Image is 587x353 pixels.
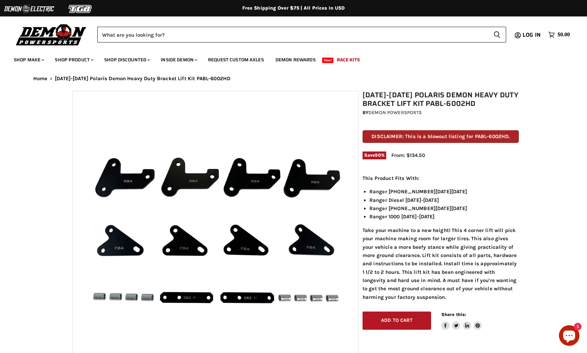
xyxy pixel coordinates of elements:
[9,53,48,67] a: Shop Make
[20,76,568,82] nav: Breadcrumbs
[391,152,425,158] span: From: $134.50
[369,204,519,212] li: Ranger [PHONE_NUMBER][DATE][DATE]
[363,312,431,330] button: Add to cart
[369,196,519,204] li: Ranger Diesel [DATE]-[DATE]
[14,22,89,47] img: Demon Powersports
[55,76,230,82] span: [DATE]-[DATE] Polaris Demon Heavy Duty Bracket Lift Kit PABL-6002HD
[97,27,488,42] input: Search
[97,27,506,42] form: Product
[441,312,482,330] aside: Share this:
[441,312,466,317] span: Share this:
[156,53,201,67] a: Inside Demon
[3,2,55,15] img: Demon Electric Logo 2
[519,32,545,38] a: Log in
[99,53,154,67] a: Shop Discounted
[55,2,106,15] img: TGB Logo 2
[33,76,48,82] a: Home
[270,53,321,67] a: Demon Rewards
[369,212,519,221] li: Ranger 1000 [DATE]-[DATE]
[363,174,519,301] div: Take your machine to a new height! This 4 corner lift will pick your machine making room for larg...
[9,50,568,67] ul: Main menu
[50,53,98,67] a: Shop Product
[488,27,506,42] button: Search
[363,91,519,108] h1: [DATE]-[DATE] Polaris Demon Heavy Duty Bracket Lift Kit PABL-6002HD
[557,325,582,348] inbox-online-store-chat: Shopify online store chat
[363,109,519,117] div: by
[332,53,365,67] a: Race Kits
[363,130,519,143] p: DISCLAIMER: This is a blowout listing for PABL-6002HD.
[558,32,570,38] span: $0.00
[203,53,269,67] a: Request Custom Axles
[381,317,413,323] span: Add to cart
[363,151,386,159] span: Save %
[545,30,573,40] a: $0.00
[368,110,422,115] a: Demon Powersports
[375,153,381,158] span: 50
[369,187,519,196] li: Ranger [PHONE_NUMBER][DATE][DATE]
[20,5,568,11] div: Free Shipping Over $75 | All Prices In USD
[363,174,519,182] p: This Product Fits With:
[322,58,334,63] span: New!
[523,31,541,39] span: Log in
